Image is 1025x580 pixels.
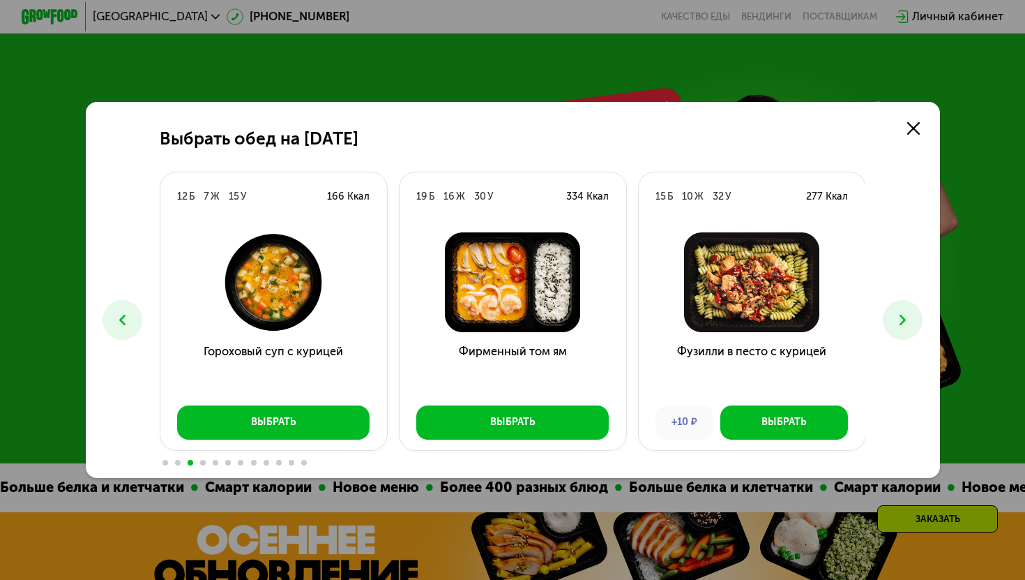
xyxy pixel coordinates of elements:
button: Выбрать [720,406,848,440]
div: 12 [177,190,188,204]
div: Выбрать [761,415,807,429]
div: У [241,190,247,204]
div: 277 Ккал [806,190,848,204]
div: 32 [713,190,724,204]
div: 30 [474,190,486,204]
img: Гороховый суп с курицей [172,232,375,332]
div: 19 [416,190,427,204]
div: Ж [456,190,465,204]
h3: Фирменный том ям [400,343,626,395]
h3: Гороховый суп с курицей [160,343,387,395]
div: Выбрать [490,415,536,429]
div: 15 [655,190,666,204]
div: 10 [682,190,693,204]
div: 166 Ккал [327,190,370,204]
div: Выбрать [251,415,296,429]
button: Выбрать [177,406,370,440]
div: +10 ₽ [655,406,713,440]
h2: Выбрать обед на [DATE] [160,129,358,149]
button: Выбрать [416,406,609,440]
div: 7 [204,190,209,204]
div: Б [667,190,674,204]
div: Б [189,190,195,204]
div: 334 Ккал [566,190,609,204]
div: Б [429,190,435,204]
div: У [487,190,494,204]
div: Ж [211,190,220,204]
img: Фирменный том ям [411,232,614,332]
div: Ж [694,190,704,204]
h3: Фузилли в песто с курицей [639,343,865,395]
div: У [725,190,731,204]
img: Фузилли в песто с курицей [650,232,853,332]
div: 16 [443,190,455,204]
div: 15 [229,190,239,204]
